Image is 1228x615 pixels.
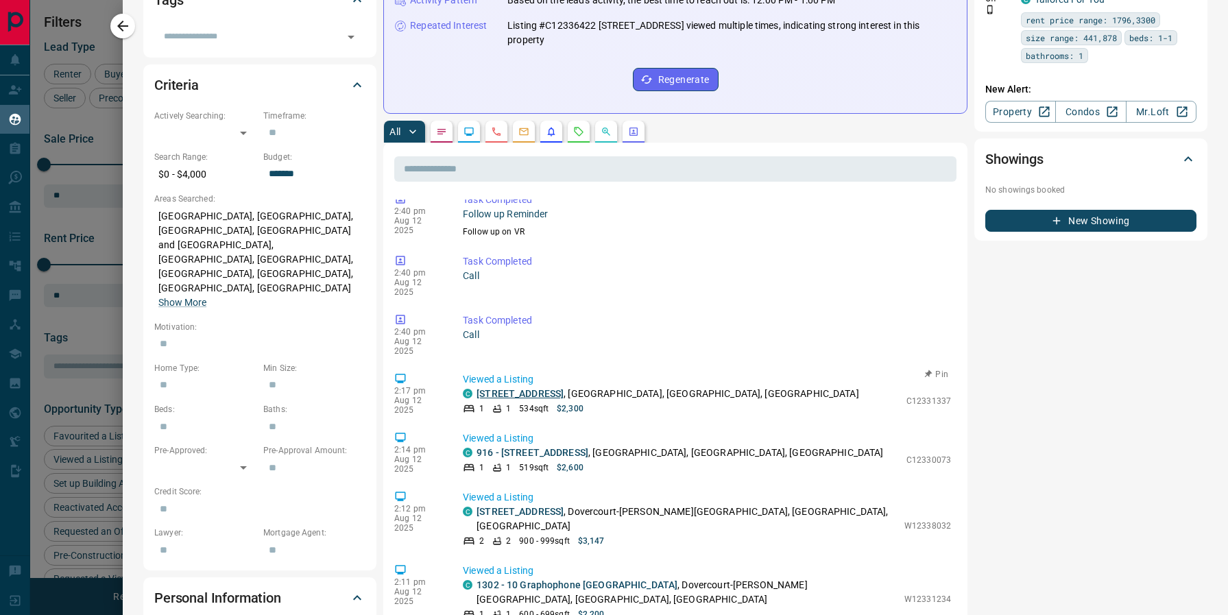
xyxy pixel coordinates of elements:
[154,163,256,186] p: $0 - $4,000
[154,151,256,163] p: Search Range:
[394,337,442,356] p: Aug 12 2025
[463,126,474,137] svg: Lead Browsing Activity
[479,461,484,474] p: 1
[477,446,883,460] p: , [GEOGRAPHIC_DATA], [GEOGRAPHIC_DATA], [GEOGRAPHIC_DATA]
[436,126,447,137] svg: Notes
[154,403,256,415] p: Beds:
[394,504,442,514] p: 2:12 pm
[1026,31,1117,45] span: size range: 441,878
[463,193,951,207] p: Task Completed
[601,126,612,137] svg: Opportunities
[557,402,583,415] p: $2,300
[477,388,564,399] a: [STREET_ADDRESS]
[154,74,199,96] h2: Criteria
[518,126,529,137] svg: Emails
[507,19,956,47] p: Listing #C12336422 [STREET_ADDRESS] viewed multiple times, indicating strong interest in this pro...
[477,506,564,517] a: [STREET_ADDRESS]
[463,254,951,269] p: Task Completed
[519,535,569,547] p: 900 - 999 sqft
[477,578,898,607] p: , Dovercourt-[PERSON_NAME][GEOGRAPHIC_DATA], [GEOGRAPHIC_DATA], [GEOGRAPHIC_DATA]
[263,527,365,539] p: Mortgage Agent:
[479,535,484,547] p: 2
[463,328,951,342] p: Call
[906,454,951,466] p: C12330073
[506,535,511,547] p: 2
[154,362,256,374] p: Home Type:
[154,527,256,539] p: Lawyer:
[394,216,442,235] p: Aug 12 2025
[906,395,951,407] p: C12331337
[985,5,995,14] svg: Push Notification Only
[463,269,951,283] p: Call
[463,431,951,446] p: Viewed a Listing
[263,110,365,122] p: Timeframe:
[154,444,256,457] p: Pre-Approved:
[985,101,1056,123] a: Property
[463,389,472,398] div: condos.ca
[985,210,1196,232] button: New Showing
[519,402,549,415] p: 534 sqft
[985,143,1196,176] div: Showings
[573,126,584,137] svg: Requests
[985,148,1044,170] h2: Showings
[463,372,951,387] p: Viewed a Listing
[633,68,719,91] button: Regenerate
[1129,31,1172,45] span: beds: 1-1
[263,151,365,163] p: Budget:
[1026,13,1155,27] span: rent price range: 1796,3300
[463,448,472,457] div: condos.ca
[394,268,442,278] p: 2:40 pm
[477,447,588,458] a: 916 - [STREET_ADDRESS]
[154,193,365,205] p: Areas Searched:
[394,587,442,606] p: Aug 12 2025
[904,520,951,532] p: W12338032
[154,110,256,122] p: Actively Searching:
[479,402,484,415] p: 1
[394,455,442,474] p: Aug 12 2025
[263,403,365,415] p: Baths:
[463,313,951,328] p: Task Completed
[341,27,361,47] button: Open
[394,445,442,455] p: 2:14 pm
[463,580,472,590] div: condos.ca
[463,490,951,505] p: Viewed a Listing
[1055,101,1126,123] a: Condos
[477,579,677,590] a: 1302 - 10 Graphophone [GEOGRAPHIC_DATA]
[463,207,951,221] p: Follow up Reminder
[546,126,557,137] svg: Listing Alerts
[389,127,400,136] p: All
[394,577,442,587] p: 2:11 pm
[394,514,442,533] p: Aug 12 2025
[506,461,511,474] p: 1
[506,402,511,415] p: 1
[394,386,442,396] p: 2:17 pm
[519,461,549,474] p: 519 sqft
[477,505,898,533] p: , Dovercourt-[PERSON_NAME][GEOGRAPHIC_DATA], [GEOGRAPHIC_DATA], [GEOGRAPHIC_DATA]
[154,581,365,614] div: Personal Information
[154,321,365,333] p: Motivation:
[154,205,365,314] p: [GEOGRAPHIC_DATA], [GEOGRAPHIC_DATA], [GEOGRAPHIC_DATA], [GEOGRAPHIC_DATA] and [GEOGRAPHIC_DATA],...
[158,296,206,310] button: Show More
[394,206,442,216] p: 2:40 pm
[491,126,502,137] svg: Calls
[557,461,583,474] p: $2,600
[917,368,956,381] button: Pin
[394,327,442,337] p: 2:40 pm
[1126,101,1196,123] a: Mr.Loft
[394,396,442,415] p: Aug 12 2025
[463,507,472,516] div: condos.ca
[154,485,365,498] p: Credit Score:
[578,535,605,547] p: $3,147
[1026,49,1083,62] span: bathrooms: 1
[263,362,365,374] p: Min Size:
[904,593,951,605] p: W12331234
[985,82,1196,97] p: New Alert:
[263,444,365,457] p: Pre-Approval Amount:
[463,564,951,578] p: Viewed a Listing
[410,19,487,33] p: Repeated Interest
[154,69,365,101] div: Criteria
[394,278,442,297] p: Aug 12 2025
[628,126,639,137] svg: Agent Actions
[477,387,859,401] p: , [GEOGRAPHIC_DATA], [GEOGRAPHIC_DATA], [GEOGRAPHIC_DATA]
[463,226,951,238] p: Follow up on VR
